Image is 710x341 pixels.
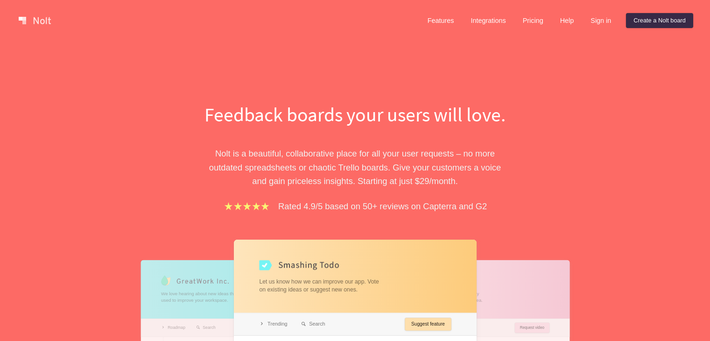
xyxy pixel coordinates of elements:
a: Create a Nolt board [626,13,693,28]
p: Rated 4.9/5 based on 50+ reviews on Capterra and G2 [278,199,487,213]
h1: Feedback boards your users will love. [194,101,516,128]
a: Help [553,13,582,28]
a: Features [420,13,462,28]
p: Nolt is a beautiful, collaborative place for all your user requests – no more outdated spreadshee... [194,147,516,188]
a: Integrations [463,13,513,28]
img: stars.b067e34983.png [223,201,271,212]
a: Sign in [583,13,619,28]
a: Pricing [515,13,551,28]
